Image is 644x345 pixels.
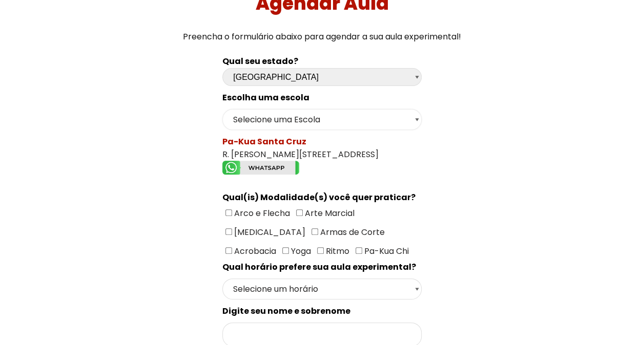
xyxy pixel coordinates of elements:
span: Armas de Corte [318,226,385,238]
input: [MEDICAL_DATA] [225,228,232,235]
span: Ritmo [324,245,349,257]
b: Qual seu estado? [222,55,298,67]
spam: Pa-Kua Santa Cruz [222,136,306,147]
p: Preencha o formulário abaixo para agendar a sua aula experimental! [4,30,640,44]
input: Pa-Kua Chi [356,247,362,254]
span: [MEDICAL_DATA] [232,226,305,238]
input: Ritmo [317,247,324,254]
span: Arte Marcial [303,207,355,219]
span: Pa-Kua Chi [362,245,409,257]
img: whatsapp [222,161,299,175]
spam: Digite seu nome e sobrenome [222,305,350,317]
span: Acrobacia [232,245,276,257]
input: Armas de Corte [311,228,318,235]
spam: Qual(is) Modalidade(s) você quer praticar? [222,191,416,203]
div: R. [PERSON_NAME][STREET_ADDRESS] [222,135,422,178]
span: Yoga [289,245,311,257]
input: Yoga [282,247,289,254]
input: Acrobacia [225,247,232,254]
spam: Escolha uma escola [222,92,309,103]
spam: Qual horário prefere sua aula experimental? [222,261,416,273]
input: Arte Marcial [296,209,303,216]
span: Arco e Flecha [232,207,290,219]
input: Arco e Flecha [225,209,232,216]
